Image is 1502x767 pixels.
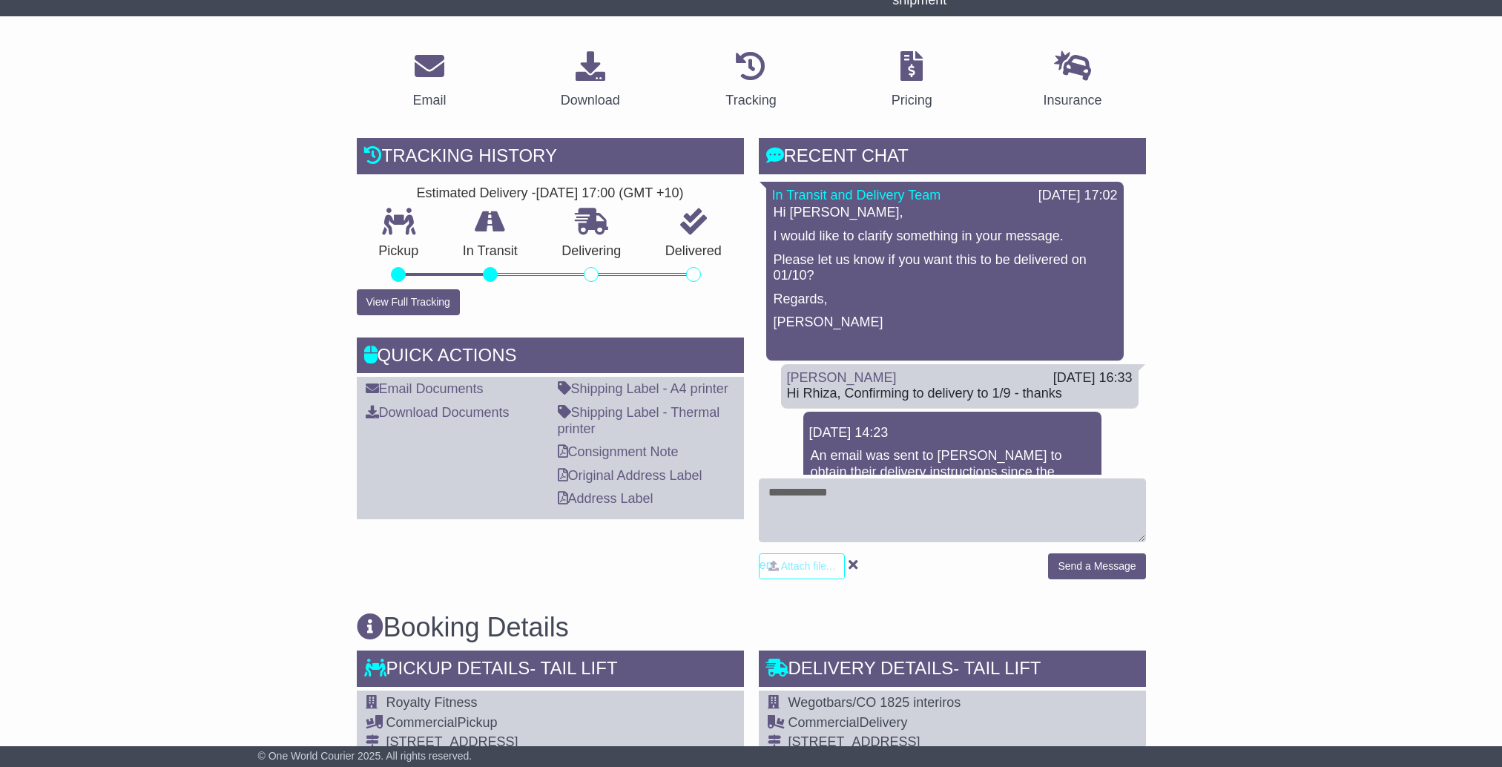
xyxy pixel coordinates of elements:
[1034,46,1112,116] a: Insurance
[882,46,942,116] a: Pricing
[1053,370,1133,386] div: [DATE] 16:33
[558,405,720,436] a: Shipping Label - Thermal printer
[809,425,1096,441] div: [DATE] 14:23
[386,734,672,751] div: [STREET_ADDRESS]
[811,448,1094,496] p: An email was sent to [PERSON_NAME] to obtain their delivery instructions since the consignee refu...
[774,252,1116,284] p: Please let us know if you want this to be delivered on 01/10?
[357,185,744,202] div: Estimated Delivery -
[536,185,684,202] div: [DATE] 17:00 (GMT +10)
[774,315,1116,331] p: [PERSON_NAME]
[441,243,540,260] p: In Transit
[386,715,458,730] span: Commercial
[357,138,744,178] div: Tracking history
[774,205,1116,221] p: Hi [PERSON_NAME],
[1044,90,1102,111] div: Insurance
[558,491,653,506] a: Address Label
[366,381,484,396] a: Email Documents
[788,715,1015,731] div: Delivery
[357,289,460,315] button: View Full Tracking
[788,715,860,730] span: Commercial
[357,613,1146,642] h3: Booking Details
[558,444,679,459] a: Consignment Note
[725,90,776,111] div: Tracking
[366,405,510,420] a: Download Documents
[759,138,1146,178] div: RECENT CHAT
[1038,188,1118,204] div: [DATE] 17:02
[540,243,644,260] p: Delivering
[953,658,1041,678] span: - Tail Lift
[787,386,1133,402] div: Hi Rhiza, Confirming to delivery to 1/9 - thanks
[558,468,702,483] a: Original Address Label
[551,46,630,116] a: Download
[716,46,785,116] a: Tracking
[759,651,1146,691] div: Delivery Details
[774,292,1116,308] p: Regards,
[892,90,932,111] div: Pricing
[643,243,744,260] p: Delivered
[357,243,441,260] p: Pickup
[772,188,941,203] a: In Transit and Delivery Team
[1048,553,1145,579] button: Send a Message
[774,228,1116,245] p: I would like to clarify something in your message.
[403,46,455,116] a: Email
[357,651,744,691] div: Pickup Details
[530,658,617,678] span: - Tail Lift
[561,90,620,111] div: Download
[788,695,961,710] span: Wegotbars/CO 1825 interiros
[788,734,1015,751] div: [STREET_ADDRESS]
[412,90,446,111] div: Email
[787,370,897,385] a: [PERSON_NAME]
[386,715,672,731] div: Pickup
[258,750,472,762] span: © One World Courier 2025. All rights reserved.
[386,695,478,710] span: Royalty Fitness
[558,381,728,396] a: Shipping Label - A4 printer
[357,338,744,378] div: Quick Actions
